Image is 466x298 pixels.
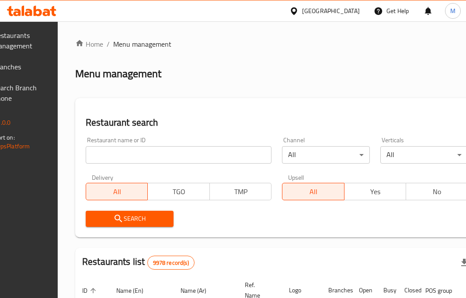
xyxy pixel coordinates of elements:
[282,183,344,200] button: All
[86,146,271,164] input: Search for restaurant name or ID..
[348,185,403,198] span: Yes
[181,285,218,296] span: Name (Ar)
[75,67,161,81] h2: Menu management
[147,256,195,270] div: Total records count
[86,211,174,227] button: Search
[302,6,360,16] div: [GEOGRAPHIC_DATA]
[344,183,406,200] button: Yes
[209,183,271,200] button: TMP
[82,255,195,270] h2: Restaurants list
[425,285,463,296] span: POS group
[213,185,268,198] span: TMP
[148,259,194,267] span: 9978 record(s)
[113,39,171,49] span: Menu management
[82,285,99,296] span: ID
[410,185,464,198] span: No
[450,6,456,16] span: M
[107,39,110,49] li: /
[116,285,155,296] span: Name (En)
[93,213,167,224] span: Search
[75,39,103,49] a: Home
[147,183,209,200] button: TGO
[92,174,114,180] label: Delivery
[288,174,304,180] label: Upsell
[282,146,370,164] div: All
[151,185,206,198] span: TGO
[90,185,144,198] span: All
[86,183,148,200] button: All
[286,185,341,198] span: All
